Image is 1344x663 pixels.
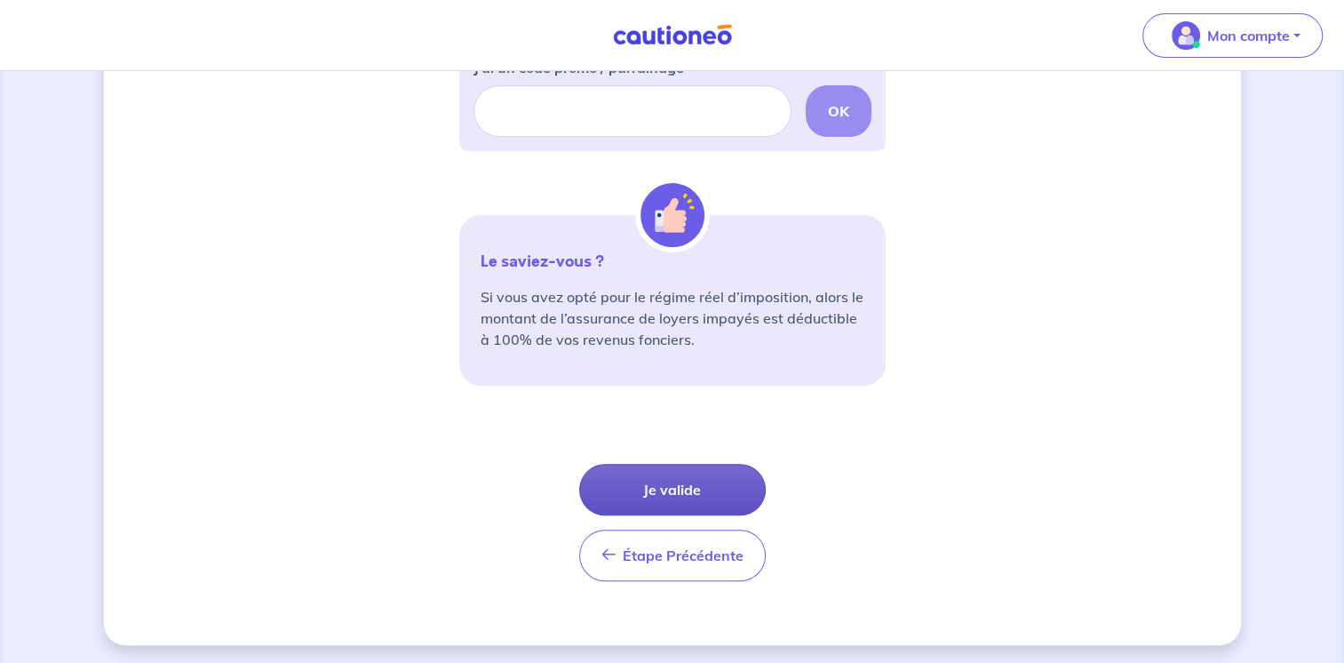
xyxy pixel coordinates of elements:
[1172,21,1200,50] img: illu_account_valid_menu.svg
[606,24,739,46] img: Cautioneo
[579,530,766,581] button: Étape Précédente
[579,464,766,515] button: Je valide
[623,547,744,564] span: Étape Précédente
[481,286,864,350] p: Si vous avez opté pour le régime réel d’imposition, alors le montant de l’assurance de loyers imp...
[1207,25,1290,46] p: Mon compte
[481,251,864,272] p: Le saviez-vous ?
[640,183,704,247] img: illu_alert_hand.svg
[1142,13,1323,58] button: illu_account_valid_menu.svgMon compte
